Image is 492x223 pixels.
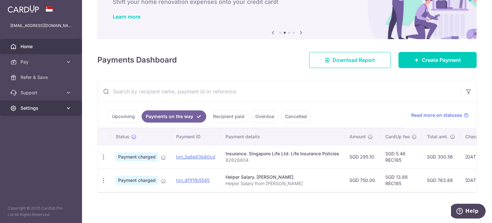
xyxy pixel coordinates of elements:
a: Payments on the way [142,110,206,123]
a: Upcoming [108,110,139,123]
p: Helper Salary from [PERSON_NAME] [225,180,339,187]
input: Search by recipient name, payment id or reference [98,81,461,102]
th: Payment details [220,128,344,145]
span: CardUp fee [385,133,410,140]
a: Overdue [251,110,278,123]
a: Read more on statuses [411,112,469,118]
div: Helper Salary. [PERSON_NAME] [225,174,339,180]
div: Insurance. Singapore Life Ltd: Life Insurance Policies [225,150,339,157]
iframe: Opens a widget where you can find more information [451,204,486,220]
span: Status [116,133,129,140]
p: 82628804 [225,157,339,163]
th: Payment ID [171,128,220,145]
span: Support [20,90,63,96]
a: Cancelled [281,110,311,123]
span: Charge date [465,133,492,140]
td: SGD 750.00 [344,168,380,192]
td: SGD 763.88 [422,168,460,192]
td: SGD 300.56 [422,145,460,168]
span: Pay [20,59,63,65]
a: Create Payment [398,52,477,68]
td: SGD 5.46 REC185 [380,145,422,168]
h4: Payments Dashboard [97,54,177,66]
span: Home [20,43,63,50]
a: Learn more [113,13,140,20]
td: SGD 13.88 REC185 [380,168,422,192]
a: Recipient paid [209,110,249,123]
span: Amount [349,133,366,140]
a: txn_4f1f1fb5545 [176,177,209,183]
td: SGD 295.10 [344,145,380,168]
span: Read more on statuses [411,112,462,118]
span: Payment charged [116,176,158,185]
span: Create Payment [422,56,461,64]
p: [EMAIL_ADDRESS][DOMAIN_NAME] [10,22,72,29]
img: CardUp [8,5,39,13]
a: Download Report [309,52,391,68]
span: Download Report [332,56,375,64]
span: Payment charged [116,152,158,161]
span: Settings [20,105,63,111]
a: txn_3a8e83b80cd [176,154,215,159]
span: Total amt. [427,133,448,140]
span: Refer & Save [20,74,63,81]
